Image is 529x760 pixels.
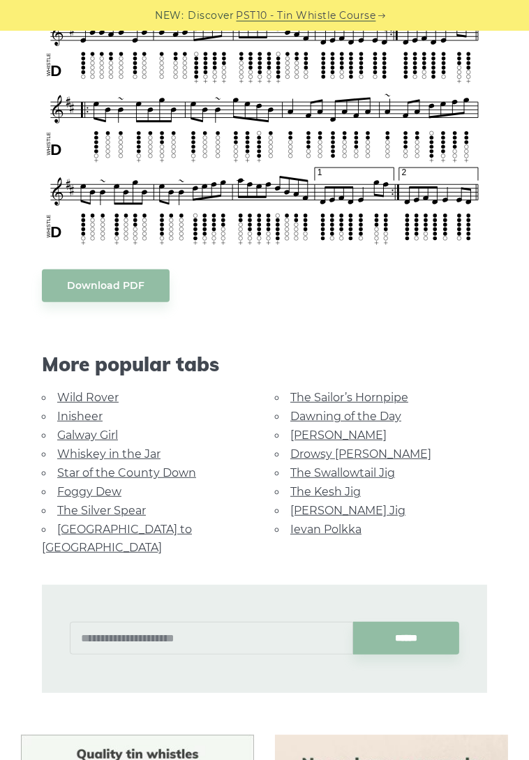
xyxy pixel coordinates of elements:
[290,447,431,461] a: Drowsy [PERSON_NAME]
[57,485,121,498] a: Foggy Dew
[237,8,376,24] a: PST10 - Tin Whistle Course
[290,391,408,404] a: The Sailor’s Hornpipe
[188,8,234,24] span: Discover
[42,523,192,554] a: [GEOGRAPHIC_DATA] to [GEOGRAPHIC_DATA]
[57,429,118,442] a: Galway Girl
[290,523,362,536] a: Ievan Polkka
[57,504,146,517] a: The Silver Spear
[290,504,405,517] a: [PERSON_NAME] Jig
[57,391,119,404] a: Wild Rover
[290,410,401,423] a: Dawning of the Day
[42,269,170,302] a: Download PDF
[42,352,487,376] span: More popular tabs
[57,410,103,423] a: Inisheer
[290,429,387,442] a: [PERSON_NAME]
[156,8,184,24] span: NEW:
[57,447,161,461] a: Whiskey in the Jar
[57,466,196,479] a: Star of the County Down
[290,466,395,479] a: The Swallowtail Jig
[290,485,361,498] a: The Kesh Jig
